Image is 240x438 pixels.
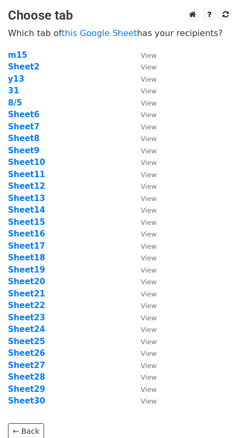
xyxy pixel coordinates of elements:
[130,74,157,84] a: View
[8,253,45,262] a: Sheet18
[8,372,45,382] strong: Sheet28
[130,122,157,132] a: View
[130,229,157,239] a: View
[8,146,39,155] a: Sheet9
[141,397,157,405] small: View
[141,242,157,250] small: View
[8,301,45,310] strong: Sheet22
[8,265,45,275] a: Sheet19
[141,314,157,322] small: View
[130,337,157,346] a: View
[141,182,157,190] small: View
[141,278,157,286] small: View
[8,313,45,322] strong: Sheet23
[141,290,157,298] small: View
[130,277,157,286] a: View
[8,122,39,132] a: Sheet7
[130,265,157,275] a: View
[141,171,157,179] small: View
[8,241,45,251] strong: Sheet17
[130,62,157,72] a: View
[8,170,45,179] a: Sheet11
[8,50,28,60] a: m15
[130,50,157,60] a: View
[130,157,157,167] a: View
[130,348,157,358] a: View
[8,8,232,23] h3: Choose tab
[141,338,157,346] small: View
[8,348,45,358] strong: Sheet26
[141,206,157,214] small: View
[141,386,157,393] small: View
[130,301,157,310] a: View
[8,289,45,299] strong: Sheet21
[141,51,157,59] small: View
[141,254,157,262] small: View
[130,181,157,191] a: View
[130,396,157,406] a: View
[8,157,45,167] strong: Sheet10
[8,325,45,334] a: Sheet24
[141,111,157,119] small: View
[130,110,157,119] a: View
[130,146,157,155] a: View
[141,266,157,274] small: View
[141,75,157,83] small: View
[8,217,45,227] strong: Sheet15
[8,98,22,108] a: 8/5
[130,98,157,108] a: View
[130,241,157,251] a: View
[141,195,157,203] small: View
[130,134,157,143] a: View
[130,325,157,334] a: View
[8,384,45,394] a: Sheet29
[8,62,39,72] a: Sheet2
[141,218,157,226] small: View
[8,181,45,191] a: Sheet12
[130,313,157,322] a: View
[141,349,157,357] small: View
[8,194,45,203] a: Sheet13
[141,147,157,155] small: View
[141,302,157,310] small: View
[141,135,157,143] small: View
[130,253,157,262] a: View
[130,289,157,299] a: View
[141,362,157,370] small: View
[130,86,157,95] a: View
[8,28,232,39] p: Which tab of has your recipients?
[8,229,45,239] a: Sheet16
[141,373,157,381] small: View
[62,28,137,38] a: this Google Sheet
[130,170,157,179] a: View
[141,123,157,131] small: View
[8,205,45,215] a: Sheet14
[8,396,45,406] a: Sheet30
[8,74,24,84] a: y13
[130,217,157,227] a: View
[8,86,19,95] a: 31
[8,277,45,286] a: Sheet20
[8,110,39,119] strong: Sheet6
[141,159,157,167] small: View
[8,134,39,143] a: Sheet8
[130,372,157,382] a: View
[8,337,45,346] a: Sheet25
[8,361,45,370] a: Sheet27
